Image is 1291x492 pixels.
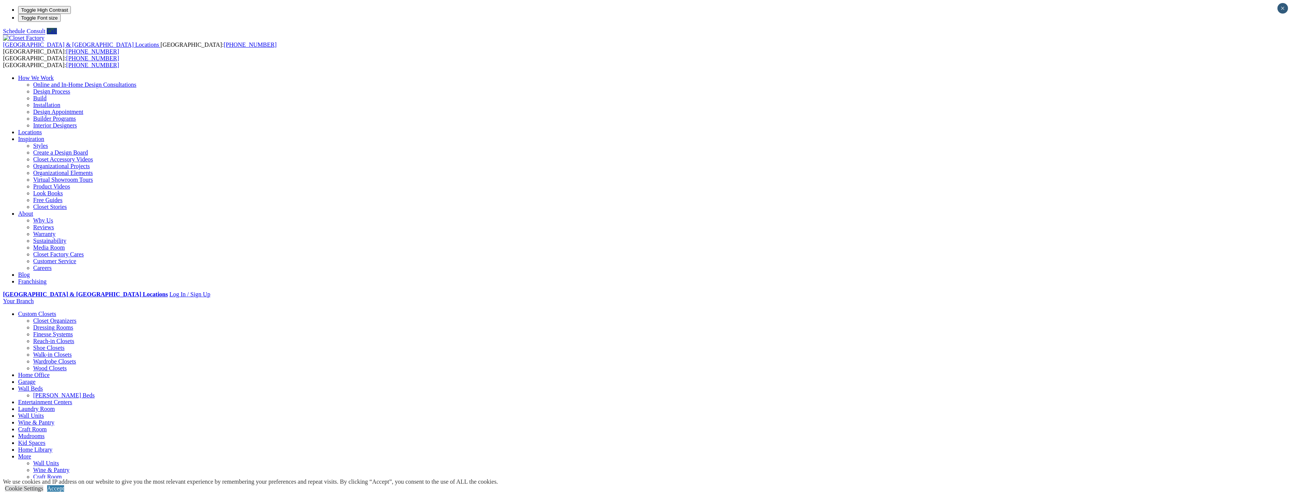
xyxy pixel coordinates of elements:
[18,278,47,285] a: Franchising
[21,15,58,21] span: Toggle Font size
[33,345,64,351] a: Shoe Closets
[33,149,88,156] a: Create a Design Board
[33,238,66,244] a: Sustainability
[33,338,74,344] a: Reach-in Closets
[18,385,43,392] a: Wall Beds
[33,265,52,271] a: Careers
[169,291,210,297] a: Log In / Sign Up
[3,35,44,41] img: Closet Factory
[3,478,498,485] div: We use cookies and IP address on our website to give you the most relevant experience by remember...
[33,365,67,371] a: Wood Closets
[33,217,53,224] a: Why Us
[18,433,44,439] a: Mudrooms
[33,95,47,101] a: Build
[33,170,93,176] a: Organizational Elements
[3,298,34,304] a: Your Branch
[66,48,119,55] a: [PHONE_NUMBER]
[3,55,119,68] span: [GEOGRAPHIC_DATA]: [GEOGRAPHIC_DATA]:
[18,271,30,278] a: Blog
[33,176,93,183] a: Virtual Showroom Tours
[33,122,77,129] a: Interior Designers
[33,251,84,257] a: Closet Factory Cares
[33,358,76,365] a: Wardrobe Closets
[18,419,54,426] a: Wine & Pantry
[33,460,59,466] a: Wall Units
[18,406,55,412] a: Laundry Room
[5,485,43,492] a: Cookie Settings
[33,197,63,203] a: Free Guides
[33,204,67,210] a: Closet Stories
[47,28,57,34] a: Call
[33,244,65,251] a: Media Room
[18,446,52,453] a: Home Library
[33,317,77,324] a: Closet Organizers
[33,351,72,358] a: Walk-in Closets
[18,75,54,81] a: How We Work
[33,156,93,162] a: Closet Accessory Videos
[3,41,277,55] span: [GEOGRAPHIC_DATA]: [GEOGRAPHIC_DATA]:
[33,81,136,88] a: Online and In-Home Design Consultations
[18,412,44,419] a: Wall Units
[224,41,276,48] a: [PHONE_NUMBER]
[33,392,95,399] a: [PERSON_NAME] Beds
[18,129,42,135] a: Locations
[33,467,69,473] a: Wine & Pantry
[3,291,168,297] a: [GEOGRAPHIC_DATA] & [GEOGRAPHIC_DATA] Locations
[18,136,44,142] a: Inspiration
[18,440,45,446] a: Kid Spaces
[21,7,68,13] span: Toggle High Contrast
[18,379,35,385] a: Garage
[33,474,62,480] a: Craft Room
[18,372,50,378] a: Home Office
[18,210,33,217] a: About
[33,143,48,149] a: Styles
[18,311,56,317] a: Custom Closets
[18,6,71,14] button: Toggle High Contrast
[33,163,90,169] a: Organizational Projects
[33,115,76,122] a: Builder Programs
[3,28,45,34] a: Schedule Consult
[47,485,64,492] a: Accept
[33,183,70,190] a: Product Videos
[18,453,31,460] a: More menu text will display only on big screen
[33,102,60,108] a: Installation
[66,55,119,61] a: [PHONE_NUMBER]
[18,426,47,432] a: Craft Room
[33,88,70,95] a: Design Process
[18,399,72,405] a: Entertainment Centers
[33,331,73,337] a: Finesse Systems
[33,231,55,237] a: Warranty
[33,324,73,331] a: Dressing Rooms
[3,41,161,48] a: [GEOGRAPHIC_DATA] & [GEOGRAPHIC_DATA] Locations
[3,41,159,48] span: [GEOGRAPHIC_DATA] & [GEOGRAPHIC_DATA] Locations
[1277,3,1288,14] button: Close
[33,224,54,230] a: Reviews
[66,62,119,68] a: [PHONE_NUMBER]
[18,14,61,22] button: Toggle Font size
[33,258,76,264] a: Customer Service
[33,109,83,115] a: Design Appointment
[33,190,63,196] a: Look Books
